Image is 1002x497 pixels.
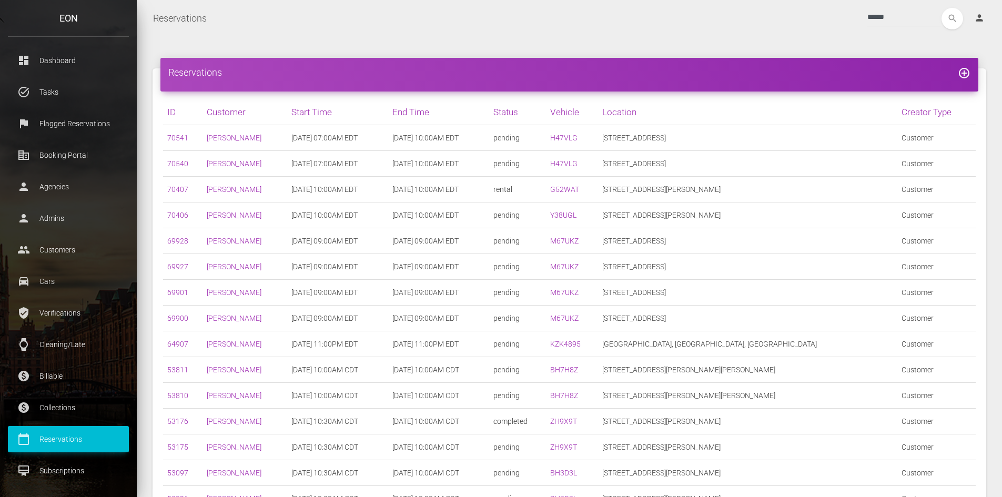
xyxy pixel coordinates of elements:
a: 53811 [167,366,188,374]
td: [STREET_ADDRESS][PERSON_NAME] [598,202,897,228]
td: Customer [897,228,976,254]
td: [DATE] 10:00AM CDT [388,460,489,486]
a: H47VLG [550,134,578,142]
a: 69927 [167,262,188,271]
a: BH7H8Z [550,391,578,400]
p: Tasks [16,84,121,100]
a: M67UKZ [550,237,579,245]
td: pending [489,280,546,306]
a: person [966,8,994,29]
td: [DATE] 07:00AM EDT [287,151,388,177]
a: 70406 [167,211,188,219]
a: verified_user Verifications [8,300,129,326]
p: Admins [16,210,121,226]
td: Customer [897,202,976,228]
th: Location [598,99,897,125]
td: pending [489,383,546,409]
a: [PERSON_NAME] [207,469,261,477]
a: 53176 [167,417,188,425]
a: Reservations [153,5,207,32]
p: Billable [16,368,121,384]
a: [PERSON_NAME] [207,391,261,400]
i: person [974,13,985,23]
td: [STREET_ADDRESS][PERSON_NAME][PERSON_NAME] [598,383,897,409]
td: Customer [897,357,976,383]
a: people Customers [8,237,129,263]
td: [STREET_ADDRESS][PERSON_NAME] [598,177,897,202]
td: Customer [897,254,976,280]
a: 69928 [167,237,188,245]
td: [DATE] 10:30AM CDT [287,460,388,486]
a: 53175 [167,443,188,451]
td: [STREET_ADDRESS] [598,280,897,306]
td: [STREET_ADDRESS] [598,125,897,151]
td: [DATE] 10:30AM CDT [287,434,388,460]
td: [DATE] 10:00AM EDT [388,177,489,202]
td: [STREET_ADDRESS][PERSON_NAME][PERSON_NAME] [598,357,897,383]
th: Creator Type [897,99,976,125]
p: Verifications [16,305,121,321]
a: 69901 [167,288,188,297]
p: Customers [16,242,121,258]
a: [PERSON_NAME] [207,159,261,168]
th: Status [489,99,546,125]
td: Customer [897,280,976,306]
td: [DATE] 09:00AM EDT [287,254,388,280]
td: pending [489,434,546,460]
th: Start Time [287,99,388,125]
td: Customer [897,177,976,202]
td: pending [489,202,546,228]
a: flag Flagged Reservations [8,110,129,137]
a: BH3D3L [550,469,577,477]
td: [DATE] 10:00AM CDT [388,383,489,409]
a: [PERSON_NAME] [207,288,261,297]
td: [DATE] 10:00AM CDT [287,357,388,383]
td: [DATE] 10:00AM EDT [287,202,388,228]
td: [DATE] 09:00AM EDT [388,280,489,306]
a: 53810 [167,391,188,400]
i: search [942,8,963,29]
td: [DATE] 10:00AM EDT [388,125,489,151]
a: KZK4895 [550,340,581,348]
td: completed [489,409,546,434]
th: Vehicle [546,99,598,125]
td: [DATE] 10:30AM CDT [287,409,388,434]
td: pending [489,228,546,254]
td: [DATE] 10:00AM EDT [388,151,489,177]
a: [PERSON_NAME] [207,237,261,245]
p: Cleaning/Late [16,337,121,352]
td: pending [489,306,546,331]
a: person Admins [8,205,129,231]
td: [DATE] 09:00AM EDT [388,254,489,280]
td: [DATE] 09:00AM EDT [388,306,489,331]
td: [DATE] 09:00AM EDT [287,280,388,306]
td: [STREET_ADDRESS] [598,228,897,254]
a: 53097 [167,469,188,477]
td: pending [489,331,546,357]
a: ZH9X9T [550,417,577,425]
a: 64907 [167,340,188,348]
a: ZH9X9T [550,443,577,451]
td: [DATE] 09:00AM EDT [287,228,388,254]
td: [STREET_ADDRESS][PERSON_NAME] [598,460,897,486]
a: 69900 [167,314,188,322]
p: Subscriptions [16,463,121,479]
a: Y38UGL [550,211,576,219]
td: Customer [897,434,976,460]
td: pending [489,125,546,151]
p: Booking Portal [16,147,121,163]
a: [PERSON_NAME] [207,185,261,194]
td: [GEOGRAPHIC_DATA], [GEOGRAPHIC_DATA], [GEOGRAPHIC_DATA] [598,331,897,357]
td: [DATE] 11:00PM EDT [388,331,489,357]
td: [DATE] 09:00AM EDT [287,306,388,331]
p: Collections [16,400,121,415]
td: [DATE] 10:00AM CDT [388,434,489,460]
p: Flagged Reservations [16,116,121,131]
td: Customer [897,331,976,357]
td: [DATE] 10:00AM CDT [388,409,489,434]
td: [DATE] 10:00AM EDT [287,177,388,202]
td: [DATE] 10:00AM CDT [287,383,388,409]
a: M67UKZ [550,288,579,297]
a: 70407 [167,185,188,194]
a: calendar_today Reservations [8,426,129,452]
